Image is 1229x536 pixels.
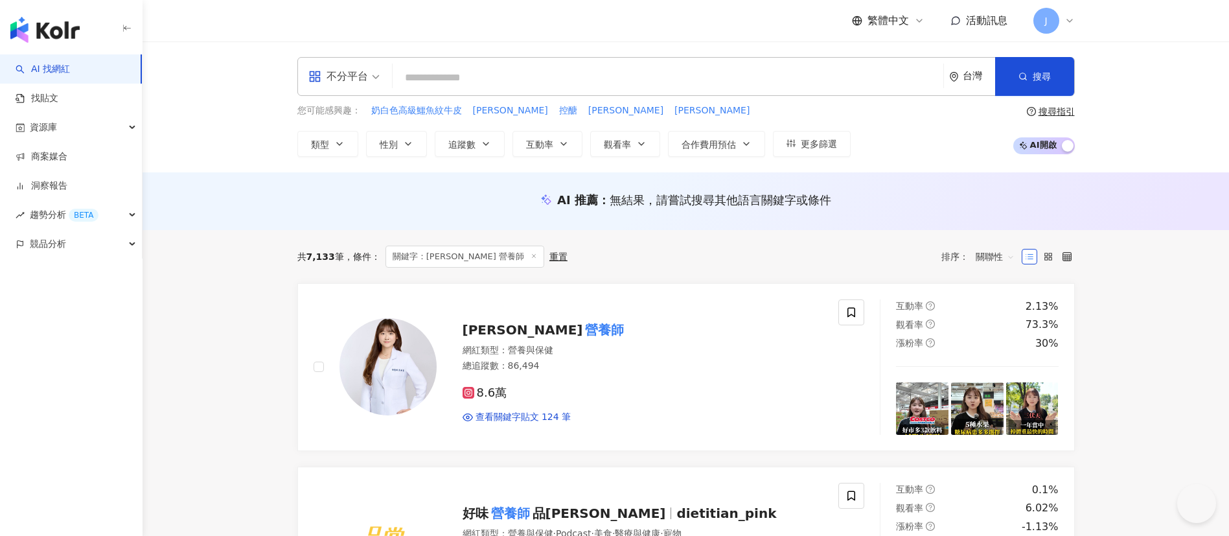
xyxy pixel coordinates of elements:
img: logo [10,17,80,43]
span: J [1044,14,1047,28]
img: KOL Avatar [339,318,437,415]
span: 觀看率 [604,139,631,150]
span: 營養與保健 [508,345,553,355]
span: 漲粉率 [896,521,923,531]
span: [PERSON_NAME] [473,104,548,117]
button: [PERSON_NAME] [588,104,664,118]
div: 不分平台 [308,66,368,87]
span: 奶白色高級鱷魚紋牛皮 [371,104,462,117]
div: -1.13% [1022,520,1059,534]
span: question-circle [926,485,935,494]
span: question-circle [1027,107,1036,116]
iframe: Help Scout Beacon - Open [1177,484,1216,523]
span: 更多篩選 [801,139,837,149]
div: BETA [69,209,98,222]
span: rise [16,211,25,220]
span: appstore [308,70,321,83]
span: dietitian_pink [676,506,776,521]
span: [PERSON_NAME] [463,322,583,338]
span: 合作費用預估 [682,139,736,150]
span: question-circle [926,301,935,310]
span: 觀看率 [896,320,923,330]
div: 排序： [941,246,1022,267]
button: 合作費用預估 [668,131,765,157]
span: 關鍵字：[PERSON_NAME] 營養師 [385,246,544,268]
button: 類型 [297,131,358,157]
button: [PERSON_NAME] [674,104,750,118]
mark: 營養師 [488,503,533,524]
span: 競品分析 [30,229,66,259]
div: 30% [1035,336,1059,351]
img: post-image [1006,382,1059,435]
div: 6.02% [1026,501,1059,515]
button: 控醣 [558,104,578,118]
span: 關聯性 [976,246,1015,267]
button: 互動率 [512,131,582,157]
div: 總追蹤數 ： 86,494 [463,360,823,373]
span: question-circle [926,503,935,512]
div: 0.1% [1032,483,1059,497]
div: 台灣 [963,71,995,82]
span: 趨勢分析 [30,200,98,229]
span: 資源庫 [30,113,57,142]
span: 類型 [311,139,329,150]
div: 重置 [549,251,568,262]
button: 性別 [366,131,427,157]
button: 更多篩選 [773,131,851,157]
span: 您可能感興趣： [297,104,361,117]
span: 觀看率 [896,503,923,513]
span: 搜尋 [1033,71,1051,82]
span: 品[PERSON_NAME] [533,506,666,521]
span: 7,133 [306,251,335,262]
span: 追蹤數 [448,139,476,150]
button: 奶白色高級鱷魚紋牛皮 [371,104,463,118]
button: 搜尋 [995,57,1074,96]
span: 查看關鍵字貼文 124 筆 [476,411,571,424]
span: 無結果，請嘗試搜尋其他語言關鍵字或條件 [610,193,831,207]
span: 8.6萬 [463,386,507,400]
button: 追蹤數 [435,131,505,157]
span: 活動訊息 [966,14,1007,27]
a: 洞察報告 [16,180,67,192]
mark: 營養師 [582,320,626,340]
span: 互動率 [896,484,923,495]
button: [PERSON_NAME] [472,104,549,118]
span: 條件 ： [344,251,380,262]
span: 繁體中文 [867,14,909,28]
a: KOL Avatar[PERSON_NAME]營養師網紅類型：營養與保健總追蹤數：86,4948.6萬查看關鍵字貼文 124 筆互動率question-circle2.13%觀看率questio... [297,283,1075,451]
a: 查看關鍵字貼文 124 筆 [463,411,571,424]
span: [PERSON_NAME] [674,104,750,117]
span: question-circle [926,338,935,347]
span: 互動率 [526,139,553,150]
span: question-circle [926,522,935,531]
img: post-image [951,382,1004,435]
button: 觀看率 [590,131,660,157]
span: 控醣 [559,104,577,117]
div: 73.3% [1026,318,1059,332]
div: 搜尋指引 [1039,106,1075,117]
span: question-circle [926,320,935,329]
span: 互動率 [896,301,923,311]
img: post-image [896,382,948,435]
div: AI 推薦 ： [557,192,831,208]
div: 共 筆 [297,251,344,262]
span: environment [949,72,959,82]
span: 性別 [380,139,398,150]
div: 網紅類型 ： [463,344,823,357]
a: 找貼文 [16,92,58,105]
span: 好味 [463,506,488,521]
a: 商案媒合 [16,150,67,163]
div: 2.13% [1026,299,1059,314]
a: searchAI 找網紅 [16,63,70,76]
span: [PERSON_NAME] [588,104,663,117]
span: 漲粉率 [896,338,923,348]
